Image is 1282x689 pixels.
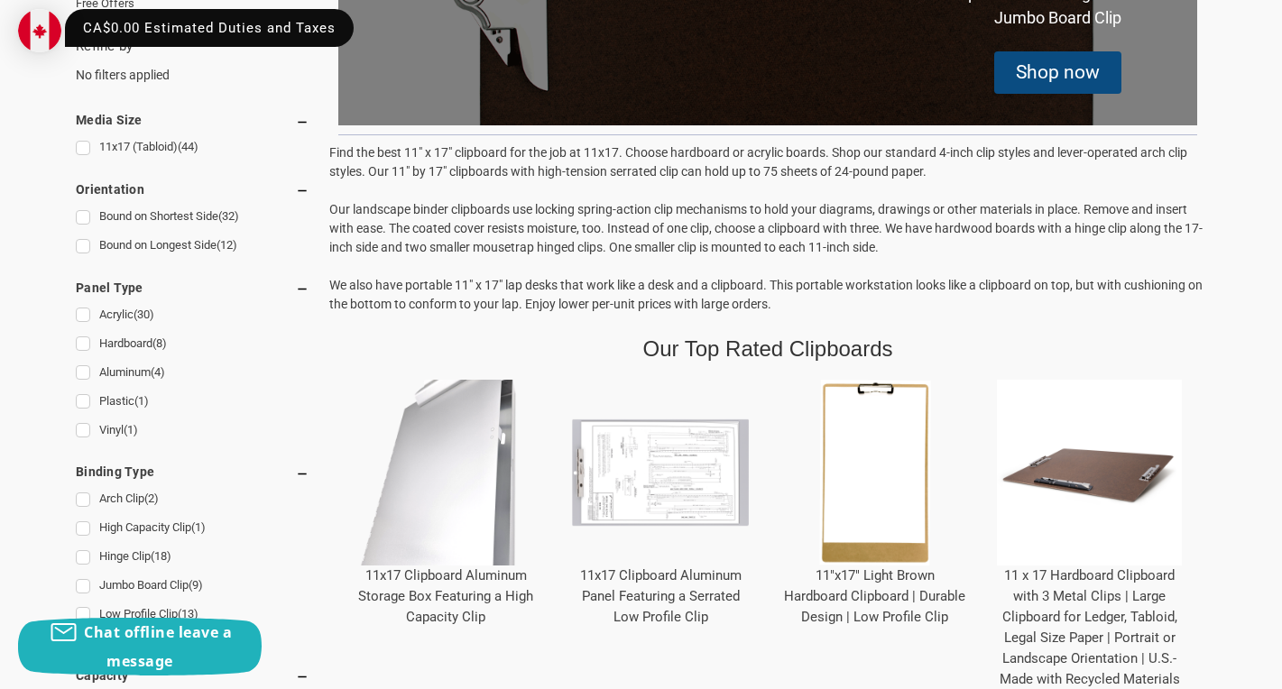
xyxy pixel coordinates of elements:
span: (44) [178,140,198,153]
img: duty and tax information for Canada [18,9,61,52]
a: 11x17 (Tabloid) [76,135,309,160]
div: CA$0.00 Estimated Duties and Taxes [65,9,354,47]
a: Acrylic [76,303,309,327]
a: Bound on Shortest Side [76,205,309,229]
div: 11x17 Clipboard Aluminum Panel Featuring a Serrated Low Profile Clip [553,365,768,642]
div: Shop now [1016,59,1100,87]
div: 11x17 Clipboard Aluminum Storage Box Featuring a High Capacity Clip [338,365,553,642]
a: High Capacity Clip [76,516,309,540]
a: Bound on Longest Side [76,234,309,258]
span: Our landscape binder clipboards use locking spring-action clip mechanisms to hold your diagrams, ... [329,202,1203,254]
span: (1) [134,394,149,408]
div: 11"x17" Light Brown Hardboard Clipboard | Durable Design | Low Profile Clip [768,365,982,642]
a: Vinyl [76,418,309,443]
a: Hardboard [76,332,309,356]
span: (12) [217,238,237,252]
h5: Orientation [76,179,309,200]
a: Aluminum [76,361,309,385]
p: Our Top Rated Clipboards [642,333,892,365]
span: Chat offline leave a message [84,622,232,671]
h5: Panel Type [76,277,309,299]
button: Chat offline leave a message [18,618,262,675]
img: 11 x 17 Hardboard Clipboard with 3 Metal Clips | Large Clipboard for Ledger, Tabloid, Legal Size ... [997,380,1183,565]
img: 11x17 Clipboard Aluminum Storage Box Featuring a High Capacity Clip [353,380,539,565]
span: (9) [189,578,203,592]
a: Hinge Clip [76,545,309,569]
span: We also have portable 11" x 17" lap desks that work like a desk and a clipboard. This portable wo... [329,278,1203,311]
iframe: Google Avis clients [1133,640,1282,689]
img: 11x17 Clipboard Aluminum Panel Featuring a Serrated Low Profile Clip [567,380,753,565]
span: Find the best 11" x 17" clipboard for the job at 11x17. Choose hardboard or acrylic boards. Shop ... [329,145,1187,179]
span: (2) [144,491,159,505]
a: 11"x17" Light Brown Hardboard Clipboard | Durable Design | Low Profile Clip [784,567,965,625]
h5: Binding Type [76,461,309,482]
div: Shop now [994,51,1121,95]
span: (4) [151,365,165,379]
span: (1) [191,520,206,534]
div: No filters applied [76,36,309,85]
a: 11x17 Clipboard Aluminum Storage Box Featuring a High Capacity Clip [358,567,533,625]
a: Low Profile Clip [76,602,309,627]
img: 11"x17" Light Brown Hardboard Clipboard | Durable Design | Low Profile Clip [782,380,968,565]
a: Plastic [76,390,309,414]
a: Jumbo Board Clip [76,574,309,598]
a: Arch Clip [76,487,309,511]
span: (30) [134,308,154,321]
span: (8) [152,336,167,350]
span: (32) [218,209,239,223]
a: 11x17 Clipboard Aluminum Panel Featuring a Serrated Low Profile Clip [580,567,742,625]
span: (1) [124,423,138,436]
span: (18) [151,549,171,563]
h5: Media Size [76,109,309,131]
span: (13) [178,607,198,620]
